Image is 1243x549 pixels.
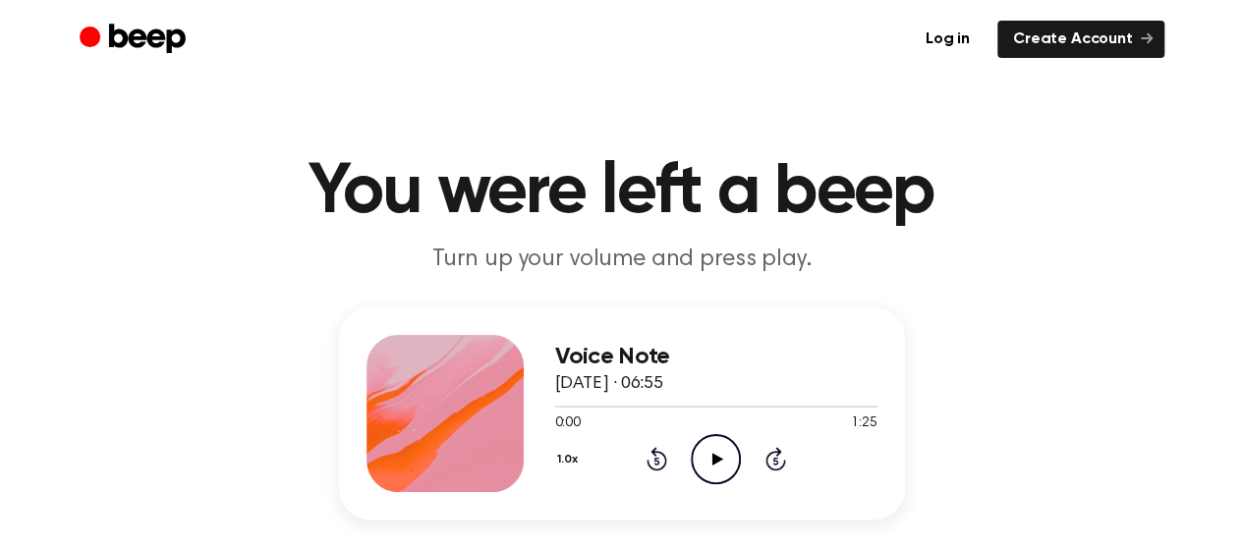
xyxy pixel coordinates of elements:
[851,413,876,434] span: 1:25
[555,375,663,393] span: [DATE] · 06:55
[245,244,999,276] p: Turn up your volume and press play.
[555,413,581,434] span: 0:00
[997,21,1164,58] a: Create Account
[555,443,586,476] button: 1.0x
[119,157,1125,228] h1: You were left a beep
[555,344,877,370] h3: Voice Note
[80,21,191,59] a: Beep
[910,21,986,58] a: Log in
